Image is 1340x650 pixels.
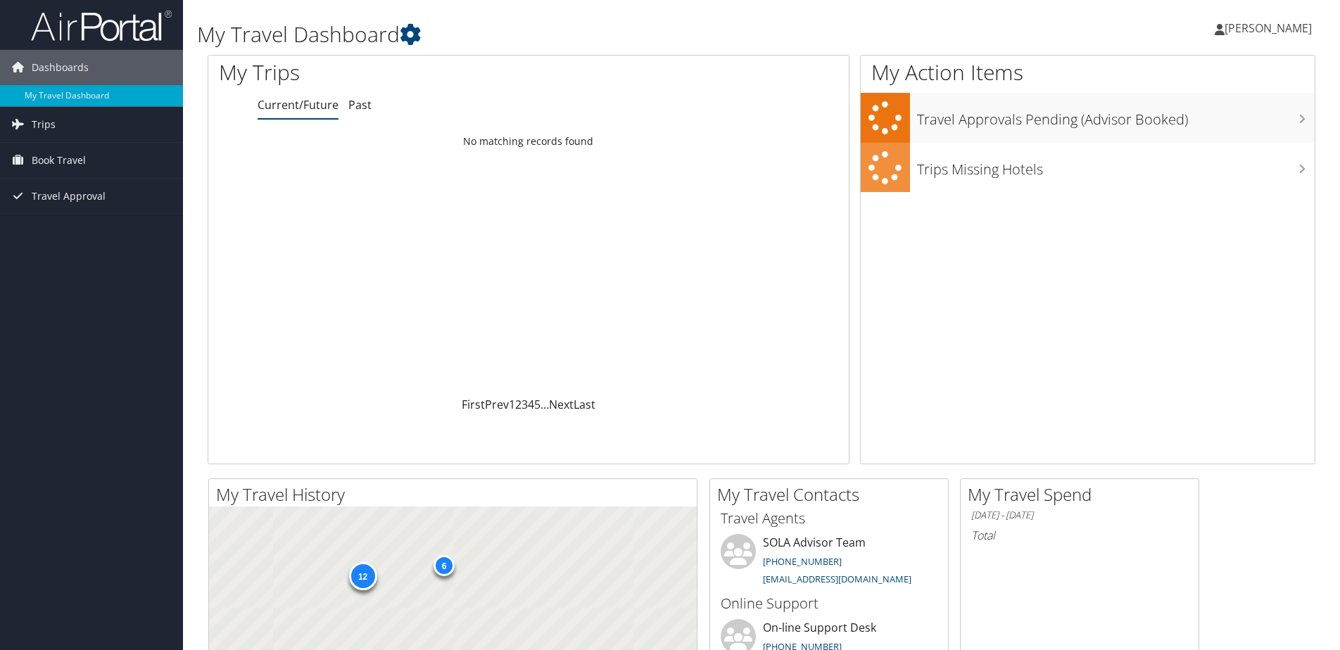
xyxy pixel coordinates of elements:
[721,594,937,613] h3: Online Support
[32,179,106,214] span: Travel Approval
[763,555,842,568] a: [PHONE_NUMBER]
[1225,20,1312,36] span: [PERSON_NAME]
[861,143,1315,193] a: Trips Missing Hotels
[485,397,509,412] a: Prev
[1215,7,1326,49] a: [PERSON_NAME]
[971,509,1188,522] h6: [DATE] - [DATE]
[861,93,1315,143] a: Travel Approvals Pending (Advisor Booked)
[32,143,86,178] span: Book Travel
[721,509,937,528] h3: Travel Agents
[528,397,534,412] a: 4
[462,397,485,412] a: First
[258,97,339,113] a: Current/Future
[208,129,849,154] td: No matching records found
[574,397,595,412] a: Last
[917,153,1315,179] h3: Trips Missing Hotels
[31,9,172,42] img: airportal-logo.png
[509,397,515,412] a: 1
[968,483,1199,506] h2: My Travel Spend
[861,58,1315,87] h1: My Action Items
[541,397,549,412] span: …
[515,397,522,412] a: 2
[32,107,56,142] span: Trips
[434,555,455,576] div: 6
[32,50,89,85] span: Dashboards
[763,573,911,585] a: [EMAIL_ADDRESS][DOMAIN_NAME]
[534,397,541,412] a: 5
[714,534,944,592] li: SOLA Advisor Team
[522,397,528,412] a: 3
[549,397,574,412] a: Next
[348,562,377,590] div: 12
[717,483,948,506] h2: My Travel Contacts
[197,20,949,49] h1: My Travel Dashboard
[219,58,571,87] h1: My Trips
[971,528,1188,543] h6: Total
[917,103,1315,129] h3: Travel Approvals Pending (Advisor Booked)
[348,97,372,113] a: Past
[216,483,697,506] h2: My Travel History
